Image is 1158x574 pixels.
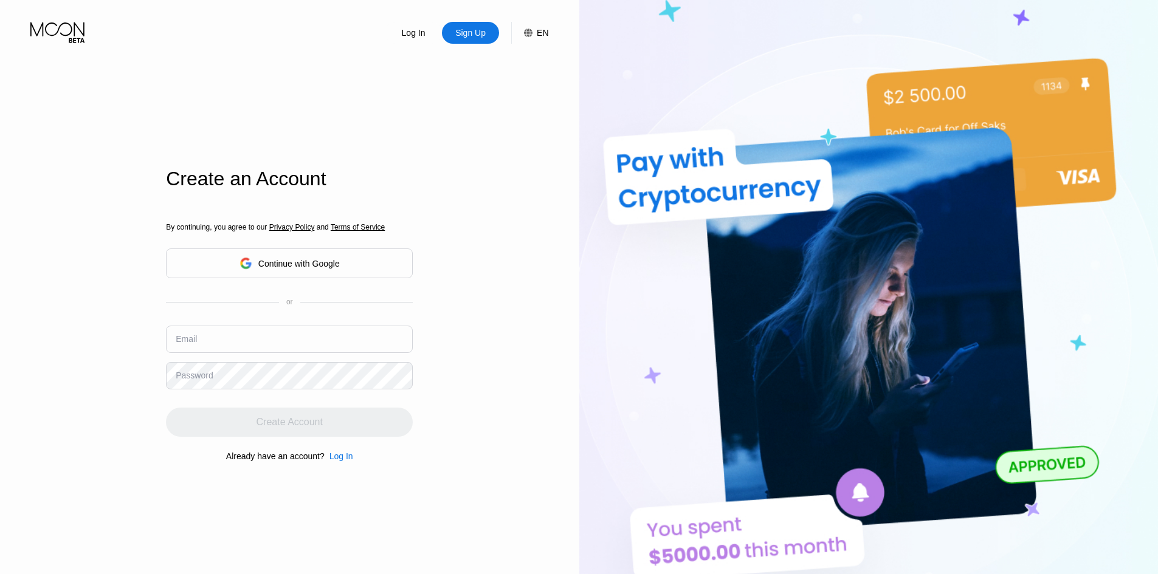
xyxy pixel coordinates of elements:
div: or [286,298,293,306]
div: EN [511,22,548,44]
div: Already have an account? [226,451,325,461]
span: and [314,223,331,231]
div: Log In [329,451,353,461]
div: EN [537,28,548,38]
div: Create an Account [166,168,413,190]
div: Password [176,371,213,380]
div: Email [176,334,197,344]
div: Log In [325,451,353,461]
div: Sign Up [442,22,499,44]
div: Log In [401,27,427,39]
div: Log In [385,22,442,44]
span: Privacy Policy [269,223,315,231]
div: Continue with Google [258,259,340,268]
div: By continuing, you agree to our [166,223,413,231]
span: Terms of Service [331,223,385,231]
div: Sign Up [454,27,487,39]
div: Continue with Google [166,248,413,278]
